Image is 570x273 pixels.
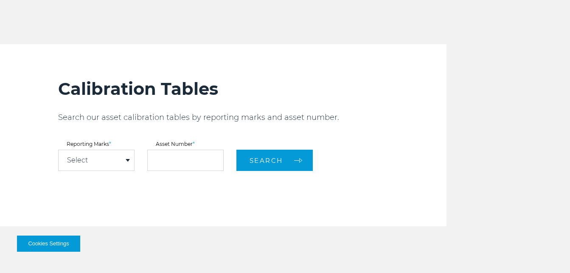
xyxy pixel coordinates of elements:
[58,112,446,122] p: Search our asset calibration tables by reporting marks and asset number.
[58,78,446,100] h2: Calibration Tables
[58,142,135,147] label: Reporting Marks
[67,157,88,164] a: Select
[147,142,224,147] label: Asset Number
[17,236,80,252] button: Cookies Settings
[236,150,313,171] button: Search arrow arrow
[250,156,283,165] span: Search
